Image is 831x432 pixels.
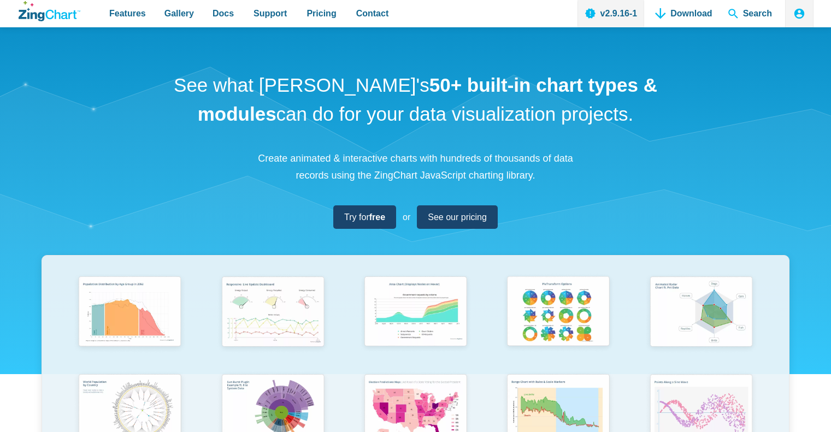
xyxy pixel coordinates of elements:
span: Features [109,6,146,21]
a: Area Chart (Displays Nodes on Hover) [344,272,487,370]
a: See our pricing [417,205,498,229]
img: Area Chart (Displays Nodes on Hover) [358,272,473,353]
a: Population Distribution by Age Group in 2052 [58,272,201,370]
span: or [403,210,410,224]
a: Pie Transform Options [487,272,629,370]
strong: free [369,212,385,222]
p: Create animated & interactive charts with hundreds of thousands of data records using the ZingCha... [252,150,580,184]
img: Animated Radar Chart ft. Pet Data [644,272,758,353]
span: Try for [344,210,385,224]
span: Gallery [164,6,194,21]
h1: See what [PERSON_NAME]'s can do for your data visualization projects. [170,71,662,128]
span: Docs [213,6,234,21]
img: Responsive Live Update Dashboard [216,272,330,353]
a: Try forfree [333,205,396,229]
span: Pricing [307,6,336,21]
a: ZingChart Logo. Click to return to the homepage [19,1,80,21]
img: Pie Transform Options [501,272,615,353]
span: See our pricing [428,210,487,224]
span: Support [254,6,287,21]
img: Population Distribution by Age Group in 2052 [73,272,187,353]
span: Contact [356,6,389,21]
a: Responsive Live Update Dashboard [201,272,344,370]
strong: 50+ built-in chart types & modules [198,74,657,125]
a: Animated Radar Chart ft. Pet Data [630,272,773,370]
